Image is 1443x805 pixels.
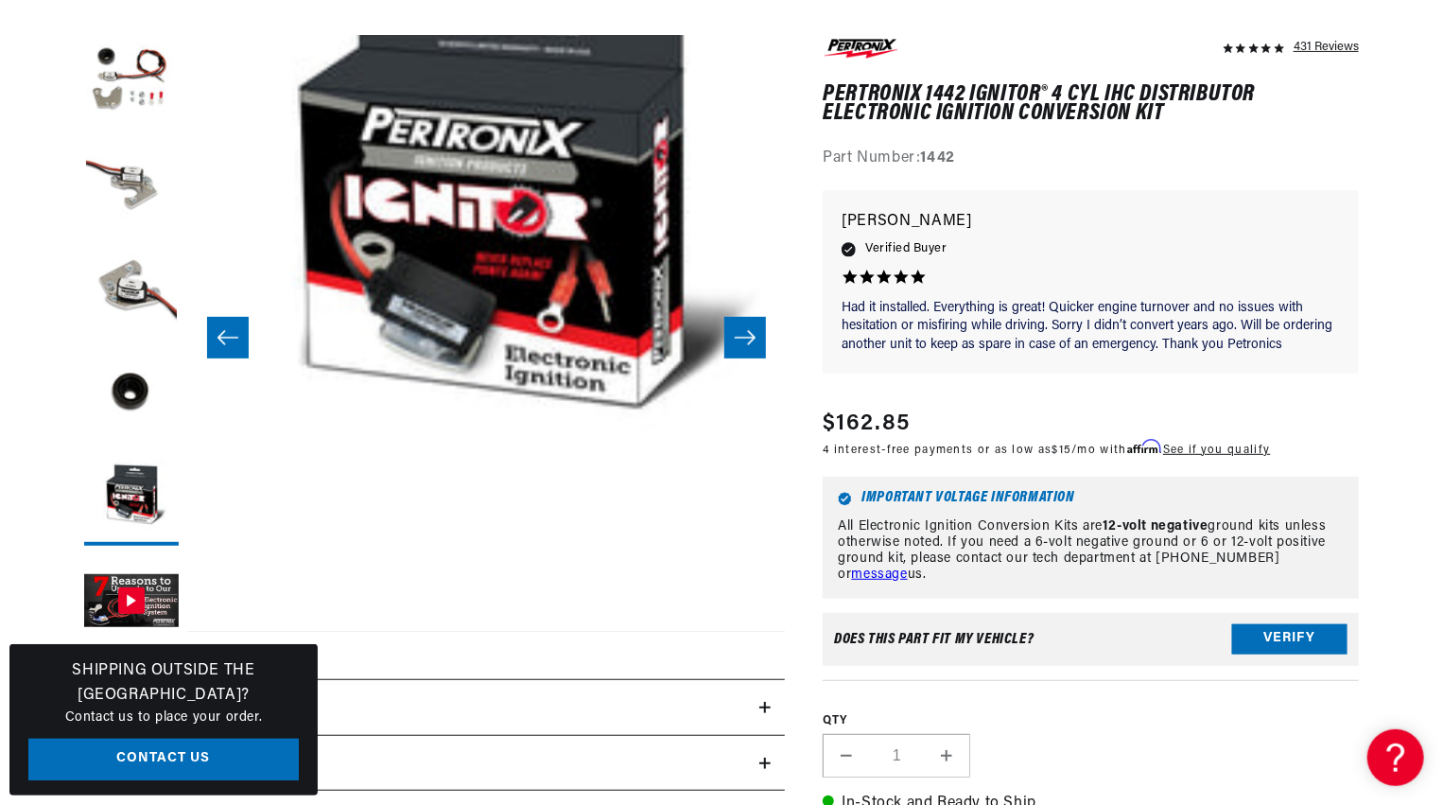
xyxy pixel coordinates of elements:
summary: Specifications [84,736,785,791]
div: Part Number: [823,147,1359,171]
strong: 12-volt negative [1103,519,1208,534]
div: 431 Reviews [1294,35,1359,58]
a: Contact Us [28,739,299,781]
h6: Important Voltage Information [838,492,1344,506]
button: Load image 3 in gallery view [84,243,179,338]
span: Affirm [1127,440,1160,454]
button: Verify [1232,624,1347,655]
p: 4 interest-free payments or as low as /mo with . [823,441,1270,459]
button: Load image 4 in gallery view [84,347,179,442]
h1: PerTronix 1442 Ignitor® 4 cyl IHC Distributor Electronic Ignition Conversion Kit [823,85,1359,124]
label: QTY [823,713,1359,729]
span: $15 [1052,445,1072,456]
button: Load image 1 in gallery view [84,35,179,130]
button: Load image 5 in gallery view [84,451,179,546]
p: Had it installed. Everything is great! Quicker engine turnover and no issues with hesitation or m... [842,299,1340,355]
summary: Features & Benefits [84,680,785,735]
a: See if you qualify - Learn more about Affirm Financing (opens in modal) [1163,445,1270,456]
p: [PERSON_NAME] [842,209,1340,236]
p: Contact us to place your order. [28,708,299,728]
a: message [852,568,908,582]
button: Slide right [724,317,766,359]
h3: Shipping Outside the [GEOGRAPHIC_DATA]? [28,659,299,708]
button: Load image 2 in gallery view [84,139,179,234]
strong: 1442 [921,150,955,166]
button: Slide left [207,317,249,359]
span: Verified Buyer [865,238,947,259]
div: Does This part fit My vehicle? [834,632,1034,647]
p: All Electronic Ignition Conversion Kits are ground kits unless otherwise noted. If you need a 6-v... [838,519,1344,583]
span: $162.85 [823,407,910,441]
media-gallery: Gallery Viewer [84,35,785,641]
